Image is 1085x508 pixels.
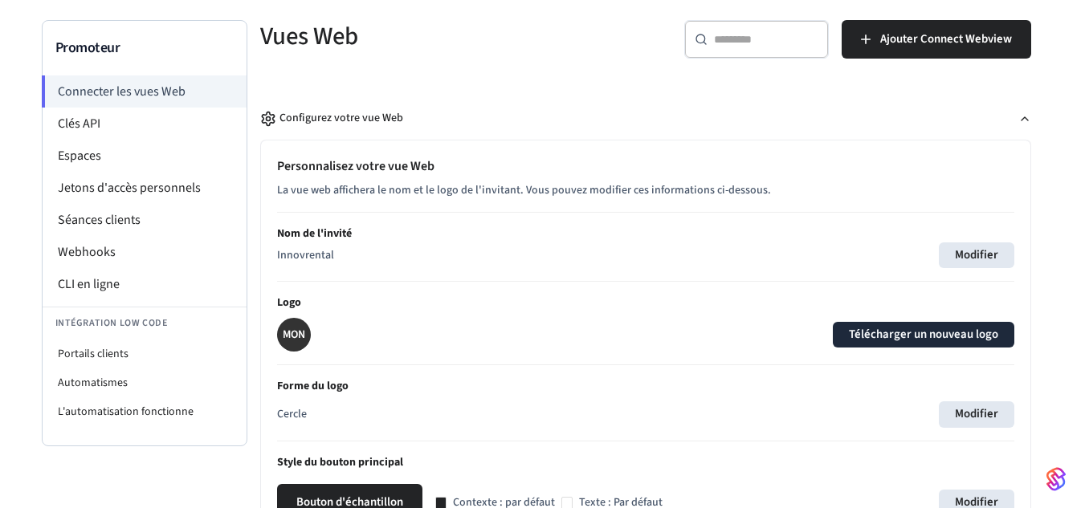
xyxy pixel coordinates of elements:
[849,327,998,343] font: Télécharger un nouveau logo
[58,346,128,362] font: Portails clients
[277,226,352,242] font: Nom de l'invité
[277,157,434,175] font: Personnalisez votre vue Web
[58,115,100,132] font: Clés API
[277,406,307,422] font: Cercle
[277,454,403,470] font: Style du bouton principal
[260,18,358,54] font: Vues Web
[1046,466,1066,492] img: SeamLogoGradient.69752ec5.svg
[833,322,1014,347] label: Télécharger un nouveau logo
[955,406,998,423] font: Modifier
[58,179,201,197] font: Jetons d'accès personnels
[58,211,141,229] font: Séances clients
[277,378,349,394] font: Forme du logo
[58,147,101,165] font: Espaces
[283,327,305,343] font: MON
[58,275,120,293] font: CLI en ligne
[842,20,1031,59] button: Ajouter Connect Webview
[955,246,998,263] font: Modifier
[58,404,194,420] font: L'automatisation fonctionne
[939,401,1014,427] button: Modifier
[939,242,1014,268] button: Modifier
[277,247,334,263] font: Innovrental
[58,243,116,261] font: Webhooks
[277,182,771,198] font: La vue web affichera le nom et le logo de l'invitant. Vous pouvez modifier ces informations ci-de...
[58,83,186,100] font: Connecter les vues Web
[58,375,128,391] font: Automatismes
[279,110,403,126] font: Configurez votre vue Web
[277,295,301,311] font: Logo
[55,38,120,58] font: Promoteur
[880,30,1012,47] font: Ajouter Connect Webview
[260,97,1031,140] button: Configurez votre vue Web
[55,316,168,330] font: Intégration Low Code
